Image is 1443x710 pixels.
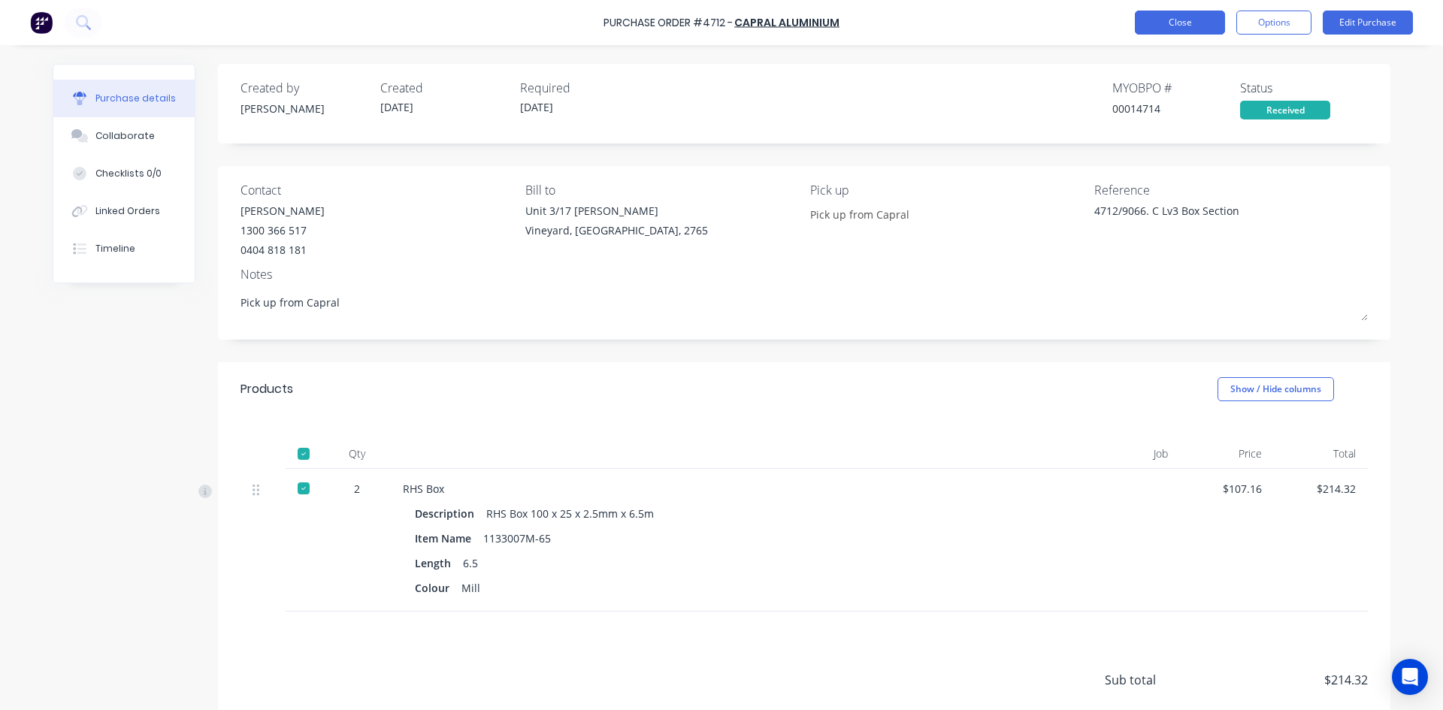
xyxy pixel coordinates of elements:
div: Reference [1094,181,1368,199]
div: [PERSON_NAME] [240,203,325,219]
div: Open Intercom Messenger [1392,659,1428,695]
textarea: 4712/9066. C Lv3 Box Section [1094,203,1282,237]
div: Created by [240,79,368,97]
div: Required [520,79,648,97]
img: Factory [30,11,53,34]
div: $214.32 [1286,481,1356,497]
div: 2 [335,481,379,497]
div: MYOB PO # [1112,79,1240,97]
div: Purchase Order #4712 - [604,15,733,31]
div: Checklists 0/0 [95,167,162,180]
span: $214.32 [1218,671,1368,689]
div: Vineyard, [GEOGRAPHIC_DATA], 2765 [525,222,708,238]
div: 1300 366 517 [240,222,325,238]
span: Sub total [1105,671,1218,689]
div: Price [1180,439,1274,469]
div: Mill [461,577,480,599]
div: $107.16 [1192,481,1262,497]
button: Linked Orders [53,192,195,230]
div: Purchase details [95,92,176,105]
div: Status [1240,79,1368,97]
button: Timeline [53,230,195,267]
div: Job [1067,439,1180,469]
div: Created [380,79,508,97]
div: Unit 3/17 [PERSON_NAME] [525,203,708,219]
div: Contact [240,181,514,199]
button: Close [1135,11,1225,35]
div: Qty [323,439,391,469]
div: Pick up [810,181,1084,199]
div: Received [1240,101,1330,119]
div: 1133007M-65 [483,527,551,549]
div: 0404 818 181 [240,242,325,258]
input: Enter notes... [810,203,947,225]
button: Show / Hide columns [1218,377,1334,401]
div: [PERSON_NAME] [240,101,368,116]
button: Purchase details [53,80,195,117]
div: Item Name [415,527,483,549]
button: Options [1236,11,1311,35]
div: Description [415,503,486,524]
div: 00014714 [1112,101,1240,116]
div: RHS Box [403,481,1055,497]
div: Collaborate [95,129,155,143]
div: Length [415,552,463,574]
button: Edit Purchase [1323,11,1413,35]
div: Timeline [95,242,135,255]
div: Products [240,380,293,398]
a: Capral Aluminium [734,15,839,30]
div: Bill to [525,181,799,199]
div: Notes [240,265,1368,283]
div: Colour [415,577,461,599]
div: 6.5 [463,552,478,574]
button: Checklists 0/0 [53,155,195,192]
textarea: Pick up from Capral [240,287,1368,321]
button: Collaborate [53,117,195,155]
div: Linked Orders [95,204,160,218]
div: Total [1274,439,1368,469]
div: RHS Box 100 x 25 x 2.5mm x 6.5m [486,503,654,524]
